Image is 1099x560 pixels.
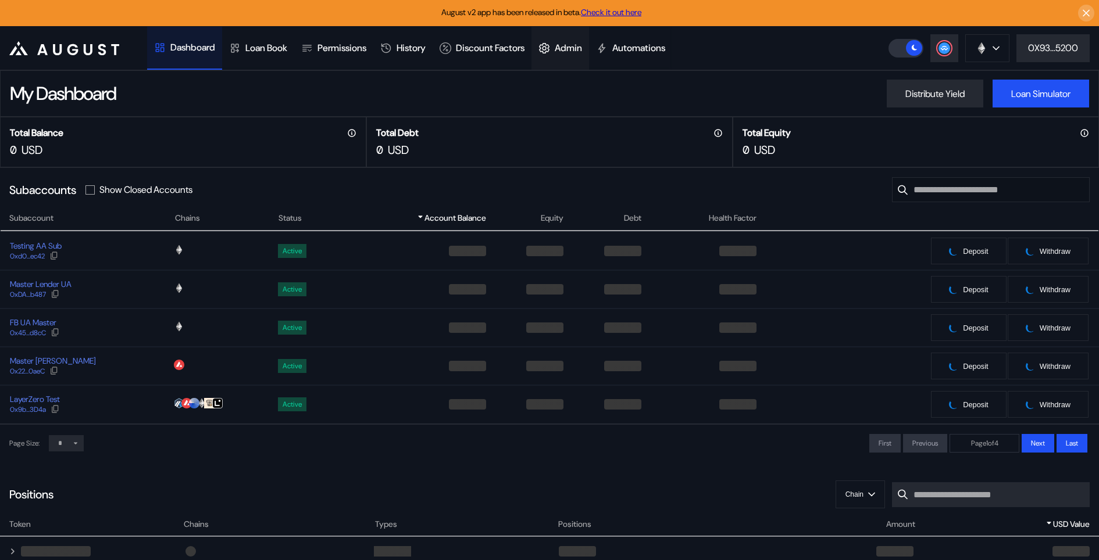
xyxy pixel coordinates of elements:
[624,212,641,224] span: Debt
[963,324,988,332] span: Deposit
[245,42,287,54] div: Loan Book
[376,127,419,139] h2: Total Debt
[903,434,947,453] button: Previous
[174,321,184,332] img: chain logo
[174,283,184,293] img: chain logo
[283,362,302,370] div: Active
[99,184,192,196] label: Show Closed Accounts
[1024,360,1036,372] img: pending
[948,245,960,257] img: pending
[10,279,72,289] div: Master Lender UA
[930,352,1007,380] button: pendingDeposit
[283,247,302,255] div: Active
[181,398,192,408] img: chain logo
[541,212,563,224] span: Equity
[9,518,31,530] span: Token
[375,518,397,530] span: Types
[174,245,184,255] img: chain logo
[754,142,775,157] div: USD
[1007,390,1089,418] button: pendingWithdraw
[1011,88,1071,100] div: Loan Simulator
[887,80,983,107] button: Distribute Yield
[1057,434,1087,453] button: Last
[424,212,486,224] span: Account Balance
[1028,42,1078,54] div: 0X93...5200
[212,398,223,408] img: chain logo
[948,283,960,295] img: pending
[965,34,1009,62] button: chain logo
[1016,34,1090,62] button: 0X93...5200
[9,182,76,198] div: Subaccounts
[10,81,116,106] div: My Dashboard
[10,356,96,366] div: Master [PERSON_NAME]
[294,27,373,70] a: Permissions
[1007,237,1089,265] button: pendingWithdraw
[975,42,988,55] img: chain logo
[10,317,60,328] div: FB UA Master
[971,439,998,448] span: Page 1 of 4
[555,42,582,54] div: Admin
[1007,352,1089,380] button: pendingWithdraw
[743,142,750,157] div: 0
[283,285,302,293] div: Active
[204,398,215,408] img: chain logo
[1024,398,1036,410] img: pending
[9,212,53,224] span: Subaccount
[948,398,960,410] img: pending
[222,27,294,70] a: Loan Book
[10,240,62,251] div: Testing AA Sub
[174,360,184,370] img: chain logo
[963,400,988,409] span: Deposit
[10,405,46,414] div: 0x9b...3D4a
[376,142,383,157] div: 0
[1066,439,1078,448] span: Last
[930,314,1007,342] button: pendingDeposit
[581,7,641,17] a: Check it out here
[1040,324,1071,332] span: Withdraw
[1031,439,1045,448] span: Next
[189,398,199,408] img: chain logo
[170,41,215,53] div: Dashboard
[963,362,988,371] span: Deposit
[10,367,45,375] div: 0x22...0aeC
[612,42,665,54] div: Automations
[10,127,63,139] h2: Total Balance
[1040,400,1071,409] span: Withdraw
[1040,247,1071,256] span: Withdraw
[1022,434,1054,453] button: Next
[22,142,42,157] div: USD
[930,237,1007,265] button: pendingDeposit
[10,142,17,157] div: 0
[397,42,426,54] div: History
[930,390,1007,418] button: pendingDeposit
[283,324,302,332] div: Active
[1024,283,1036,295] img: pending
[836,480,885,508] button: Chain
[373,27,433,70] a: History
[433,27,531,70] a: Discount Factors
[279,212,302,224] span: Status
[930,275,1007,303] button: pendingDeposit
[9,487,53,502] div: Positions
[963,247,988,256] span: Deposit
[388,142,409,157] div: USD
[1007,275,1089,303] button: pendingWithdraw
[10,329,46,337] div: 0x45...d8cC
[1024,321,1036,333] img: pending
[993,80,1089,107] button: Loan Simulator
[886,518,915,530] span: Amount
[879,439,891,448] span: First
[10,252,45,260] div: 0xd0...ec42
[948,360,960,372] img: pending
[1040,362,1071,371] span: Withdraw
[1053,518,1090,530] span: USD Value
[184,518,209,530] span: Chains
[709,212,757,224] span: Health Factor
[589,27,672,70] a: Automations
[1007,314,1089,342] button: pendingWithdraw
[558,518,591,530] span: Positions
[869,434,901,453] button: First
[912,439,938,448] span: Previous
[743,127,791,139] h2: Total Equity
[175,212,200,224] span: Chains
